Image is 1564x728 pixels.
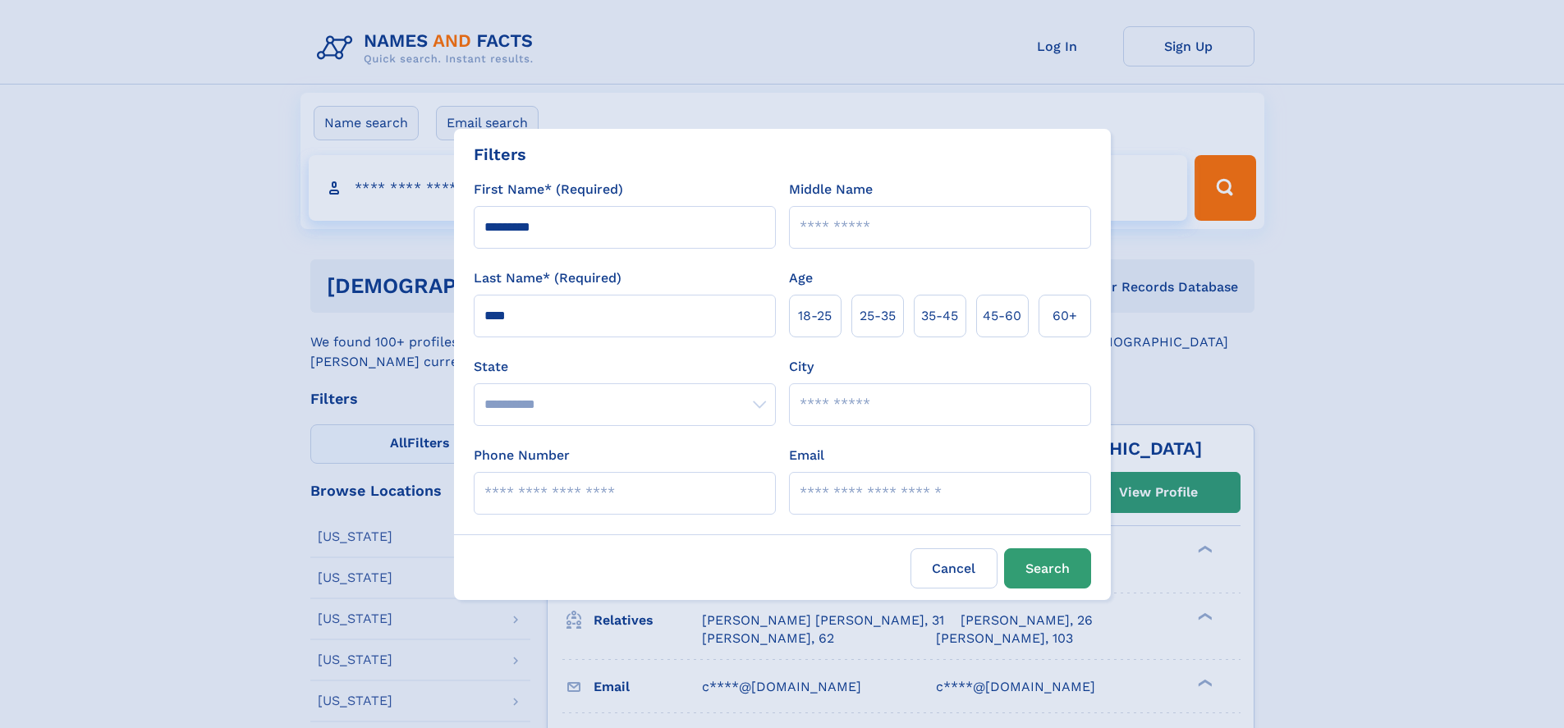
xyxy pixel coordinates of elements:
label: Last Name* (Required) [474,268,621,288]
span: 60+ [1053,306,1077,326]
label: First Name* (Required) [474,180,623,199]
button: Search [1004,548,1091,588]
label: State [474,357,776,377]
label: Cancel [910,548,998,588]
div: Filters [474,142,526,167]
span: 45‑60 [983,306,1021,326]
span: 18‑25 [798,306,832,326]
label: Middle Name [789,180,873,199]
label: Phone Number [474,446,570,465]
label: Age [789,268,813,288]
span: 35‑45 [921,306,958,326]
label: Email [789,446,824,465]
span: 25‑35 [860,306,896,326]
label: City [789,357,814,377]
